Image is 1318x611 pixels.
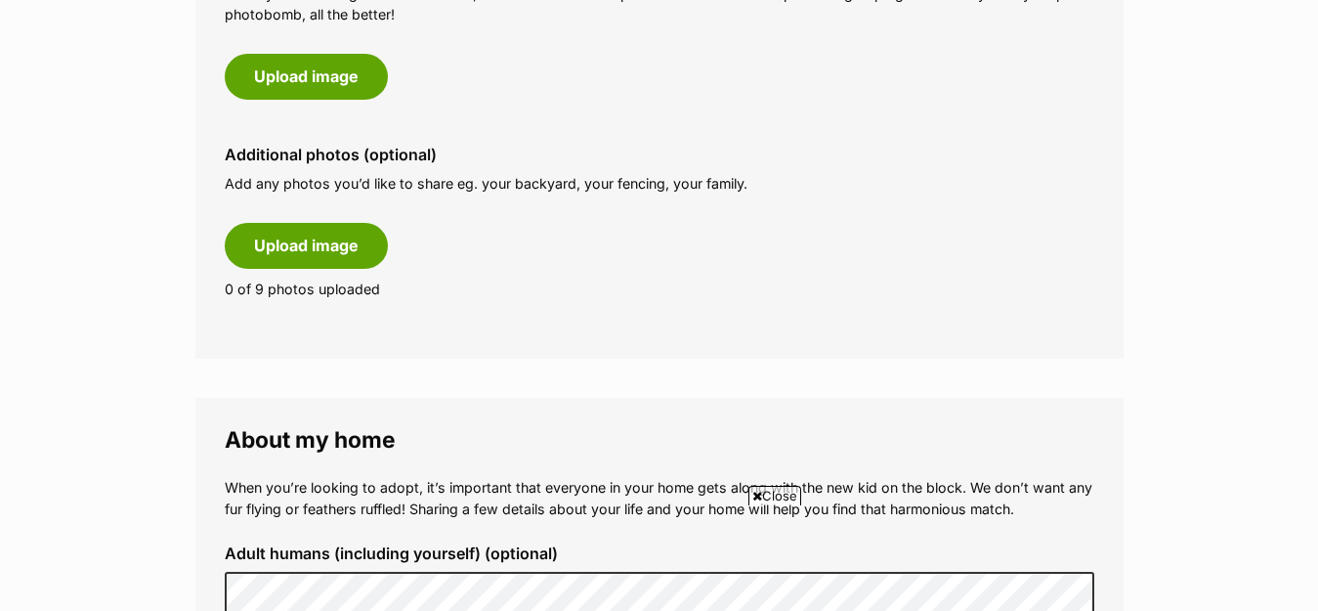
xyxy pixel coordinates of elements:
label: Adult humans (including yourself) (optional) [225,545,1094,562]
span: Close [748,486,801,505]
p: When you’re looking to adopt, it’s important that everyone in your home gets along with the new k... [225,477,1094,519]
label: Additional photos (optional) [225,146,1094,163]
iframe: Advertisement [304,513,1015,601]
legend: About my home [225,427,1094,453]
button: Upload image [225,223,388,268]
p: 0 of 9 photos uploaded [225,279,1094,299]
p: Add any photos you’d like to share eg. your backyard, your fencing, your family. [225,173,1094,194]
button: Upload image [225,54,388,99]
